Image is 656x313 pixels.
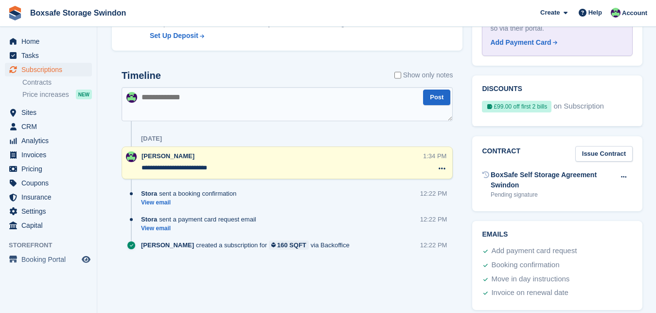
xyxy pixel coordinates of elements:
[553,101,603,116] span: on Subscription
[141,135,162,143] div: [DATE]
[8,6,22,20] img: stora-icon-8386f47178a22dfd0bd8f6a31ec36ba5ce8667c1dd55bd0f319d3a0aa187defe.svg
[26,5,130,21] a: Boxsafe Storage Swindon
[80,254,92,265] a: Preview store
[5,120,92,133] a: menu
[122,70,161,81] h2: Timeline
[269,240,309,250] a: 160 SQFT
[5,35,92,48] a: menu
[150,31,350,41] a: Set Up Deposit
[22,78,92,87] a: Contracts
[588,8,602,18] span: Help
[5,190,92,204] a: menu
[394,70,453,80] label: Show only notes
[420,215,447,224] div: 12:22 PM
[490,37,621,48] a: Add Payment Card
[490,37,551,48] div: Add Payment Card
[5,176,92,190] a: menu
[22,90,69,99] span: Price increases
[5,219,92,232] a: menu
[126,151,137,162] img: Kim Virabi
[611,8,621,18] img: Kim Virabi
[141,189,157,198] span: Stora
[150,31,198,41] div: Set Up Deposit
[141,240,194,250] span: [PERSON_NAME]
[482,101,551,112] div: £99.00 off first 2 bills
[21,106,80,119] span: Sites
[5,49,92,62] a: menu
[5,134,92,147] a: menu
[21,148,80,162] span: Invoices
[482,231,633,239] h2: Emails
[21,134,80,147] span: Analytics
[491,245,577,257] div: Add payment card request
[21,176,80,190] span: Coupons
[21,204,80,218] span: Settings
[141,215,157,224] span: Stora
[141,215,261,224] div: sent a payment card request email
[491,190,615,199] div: Pending signature
[491,259,559,271] div: Booking confirmation
[21,63,80,76] span: Subscriptions
[394,70,401,80] input: Show only notes
[22,89,92,100] a: Price increases NEW
[5,106,92,119] a: menu
[491,274,569,285] div: Move in day instructions
[141,240,355,250] div: created a subscription for via Backoffice
[482,146,520,162] h2: Contract
[21,219,80,232] span: Capital
[21,120,80,133] span: CRM
[21,190,80,204] span: Insurance
[5,63,92,76] a: menu
[420,240,447,250] div: 12:22 PM
[540,8,560,18] span: Create
[5,162,92,176] a: menu
[126,92,137,103] img: Kim Virabi
[5,204,92,218] a: menu
[423,151,446,161] div: 1:34 PM
[491,287,568,299] div: Invoice on renewal date
[277,240,306,250] div: 160 SQFT
[622,8,647,18] span: Account
[76,90,92,99] div: NEW
[5,148,92,162] a: menu
[420,189,447,198] div: 12:22 PM
[142,152,195,160] span: [PERSON_NAME]
[21,253,80,266] span: Booking Portal
[5,253,92,266] a: menu
[141,199,241,207] a: View email
[575,146,633,162] a: Issue Contract
[9,240,97,250] span: Storefront
[423,90,450,106] button: Post
[491,170,615,190] div: BoxSafe Self Storage Agreement Swindon
[21,162,80,176] span: Pricing
[21,49,80,62] span: Tasks
[141,224,261,233] a: View email
[21,35,80,48] span: Home
[482,85,633,93] h2: Discounts
[141,189,241,198] div: sent a booking confirmation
